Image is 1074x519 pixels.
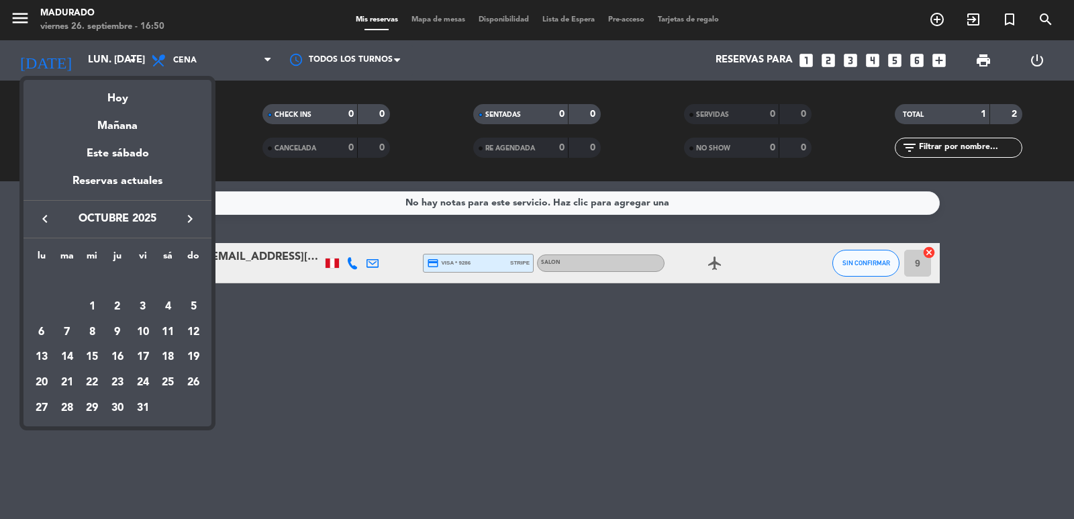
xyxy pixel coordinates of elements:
[181,248,206,269] th: domingo
[81,295,103,318] div: 1
[130,248,156,269] th: viernes
[54,344,80,370] td: 14 de octubre de 2025
[105,294,130,320] td: 2 de octubre de 2025
[130,370,156,395] td: 24 de octubre de 2025
[79,395,105,421] td: 29 de octubre de 2025
[130,344,156,370] td: 17 de octubre de 2025
[182,295,205,318] div: 5
[33,210,57,228] button: keyboard_arrow_left
[130,395,156,421] td: 31 de octubre de 2025
[23,173,211,200] div: Reservas actuales
[57,210,178,228] span: octubre 2025
[30,397,53,420] div: 27
[54,320,80,345] td: 7 de octubre de 2025
[182,211,198,227] i: keyboard_arrow_right
[105,395,130,421] td: 30 de octubre de 2025
[181,370,206,395] td: 26 de octubre de 2025
[132,346,154,369] div: 17
[30,371,53,394] div: 20
[106,295,129,318] div: 2
[79,320,105,345] td: 8 de octubre de 2025
[132,321,154,344] div: 10
[30,346,53,369] div: 13
[156,370,181,395] td: 25 de octubre de 2025
[30,321,53,344] div: 6
[81,321,103,344] div: 8
[106,346,129,369] div: 16
[37,211,53,227] i: keyboard_arrow_left
[79,344,105,370] td: 15 de octubre de 2025
[106,371,129,394] div: 23
[105,370,130,395] td: 23 de octubre de 2025
[23,80,211,107] div: Hoy
[105,320,130,345] td: 9 de octubre de 2025
[81,397,103,420] div: 29
[156,344,181,370] td: 18 de octubre de 2025
[156,248,181,269] th: sábado
[56,321,79,344] div: 7
[130,320,156,345] td: 10 de octubre de 2025
[79,248,105,269] th: miércoles
[178,210,202,228] button: keyboard_arrow_right
[132,371,154,394] div: 24
[23,135,211,173] div: Este sábado
[181,320,206,345] td: 12 de octubre de 2025
[29,269,206,294] td: OCT.
[81,371,103,394] div: 22
[79,370,105,395] td: 22 de octubre de 2025
[156,321,179,344] div: 11
[105,344,130,370] td: 16 de octubre de 2025
[105,248,130,269] th: jueves
[54,370,80,395] td: 21 de octubre de 2025
[54,248,80,269] th: martes
[56,371,79,394] div: 21
[156,294,181,320] td: 4 de octubre de 2025
[23,107,211,135] div: Mañana
[156,295,179,318] div: 4
[181,294,206,320] td: 5 de octubre de 2025
[156,320,181,345] td: 11 de octubre de 2025
[29,344,54,370] td: 13 de octubre de 2025
[81,346,103,369] div: 15
[130,294,156,320] td: 3 de octubre de 2025
[182,371,205,394] div: 26
[29,395,54,421] td: 27 de octubre de 2025
[132,295,154,318] div: 3
[106,321,129,344] div: 9
[79,294,105,320] td: 1 de octubre de 2025
[156,371,179,394] div: 25
[29,320,54,345] td: 6 de octubre de 2025
[56,346,79,369] div: 14
[56,397,79,420] div: 28
[182,321,205,344] div: 12
[182,346,205,369] div: 19
[29,248,54,269] th: lunes
[54,395,80,421] td: 28 de octubre de 2025
[156,346,179,369] div: 18
[106,397,129,420] div: 30
[132,397,154,420] div: 31
[29,370,54,395] td: 20 de octubre de 2025
[181,344,206,370] td: 19 de octubre de 2025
